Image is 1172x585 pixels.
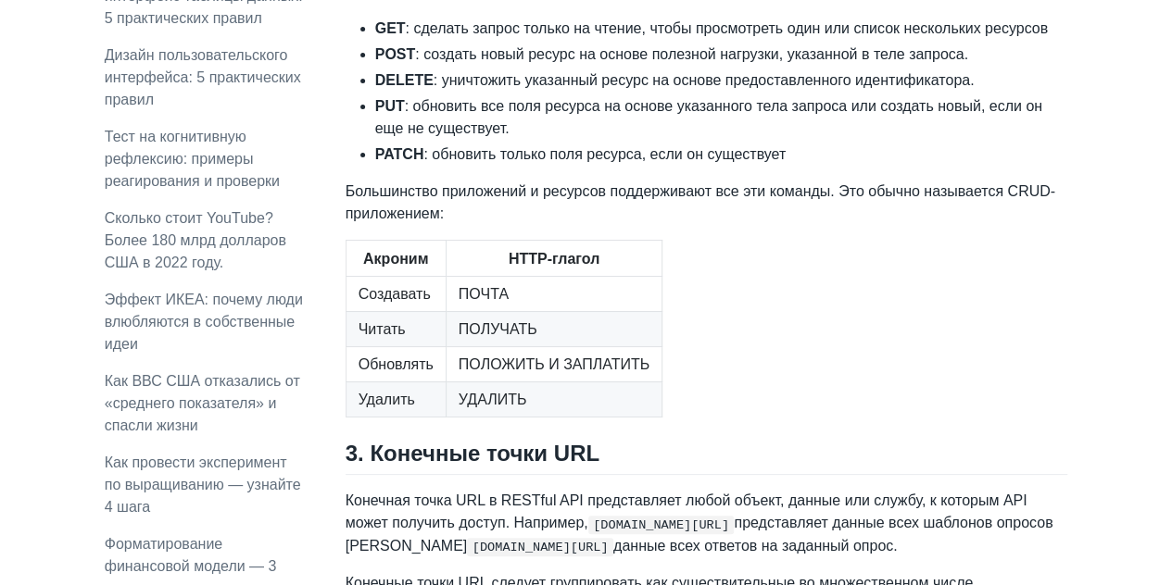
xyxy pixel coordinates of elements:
font: : уничтожить указанный ресурс на основе предоставленного идентификатора. [434,72,975,88]
a: Как провести эксперимент по выращиванию — узнайте 4 шага [105,454,301,515]
font: Акроним [363,251,428,267]
font: 3. Конечные точки URL [346,441,599,466]
font: GET [375,20,406,36]
a: Тест на когнитивную рефлексию: примеры реагирования и проверки [105,129,280,189]
font: : обновить все поля ресурса на основе указанного тела запроса или создать новый, если он еще не с... [375,98,1042,136]
font: Большинство приложений и ресурсов поддерживают все эти команды. Это обычно называется CRUD-прилож... [346,183,1055,221]
a: Сколько стоит YouTube? Более 180 млрд долларов США в 2022 году. [105,210,286,270]
font: DELETE [375,72,434,88]
font: HTTP-глагол [509,251,599,267]
code: [DOMAIN_NAME][URL] [467,538,613,556]
font: УДАЛИТЬ [459,392,527,407]
font: представляет данные всех шаблонов опросов [PERSON_NAME] [346,515,1053,553]
font: Удалить [359,392,415,407]
a: Дизайн пользовательского интерфейса: 5 практических правил [105,47,301,107]
font: данные всех ответов на заданный опрос. [613,538,898,554]
font: : сделать запрос только на чтение, чтобы просмотреть один или список нескольких ресурсов [405,20,1047,36]
font: ПОЛУЧАТЬ [459,321,537,337]
a: Эффект ИКЕА: почему люди влюбляются в собственные идеи [105,292,303,352]
font: ПОЛОЖИТЬ И ЗАПЛАТИТЬ [459,356,649,372]
font: Конечная точка URL в RESTful API представляет любой объект, данные или службу, к которым API може... [346,492,1027,530]
font: Обновлять [359,356,434,372]
font: ПОЧТА [459,286,509,302]
font: Читать [359,321,406,337]
code: [DOMAIN_NAME][URL] [588,516,735,534]
a: Как ВВС США отказались от «среднего показателя» и спасли жизни [105,373,300,433]
font: : обновить только поля ресурса, если он существует [423,146,786,162]
font: PUT [375,98,405,114]
font: : создать новый ресурс на основе полезной нагрузки, указанной в теле запроса. [415,46,968,62]
font: PATCH [375,146,424,162]
font: POST [375,46,416,62]
font: Создавать [359,286,431,302]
